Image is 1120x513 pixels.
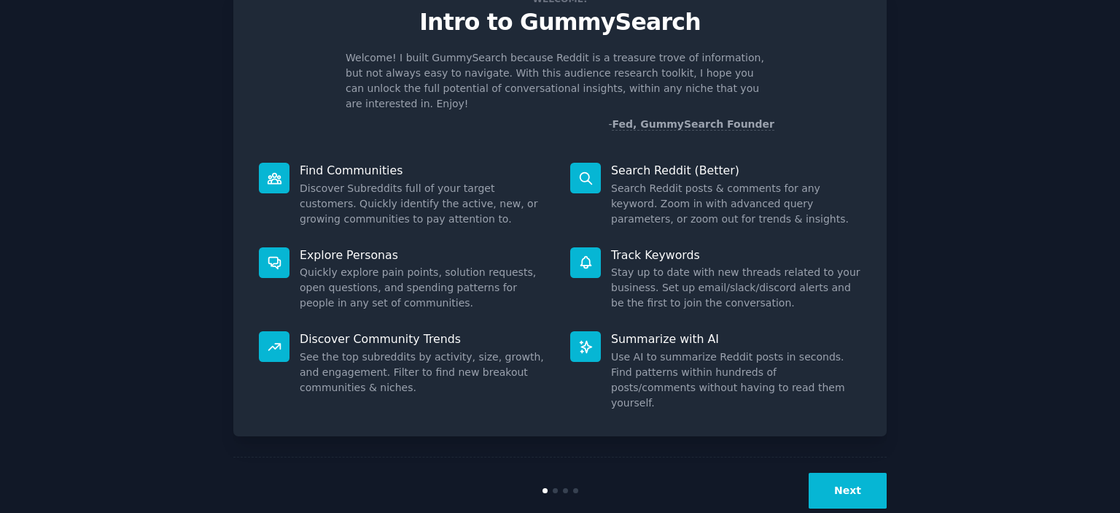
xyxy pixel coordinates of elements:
[300,331,550,347] p: Discover Community Trends
[300,247,550,263] p: Explore Personas
[611,265,861,311] dd: Stay up to date with new threads related to your business. Set up email/slack/discord alerts and ...
[611,247,861,263] p: Track Keywords
[249,9,871,35] p: Intro to GummySearch
[809,473,887,509] button: Next
[611,181,861,227] dd: Search Reddit posts & comments for any keyword. Zoom in with advanced query parameters, or zoom o...
[611,350,861,411] dd: Use AI to summarize Reddit posts in seconds. Find patterns within hundreds of posts/comments with...
[300,265,550,311] dd: Quickly explore pain points, solution requests, open questions, and spending patterns for people ...
[346,50,774,112] p: Welcome! I built GummySearch because Reddit is a treasure trove of information, but not always ea...
[608,117,774,132] div: -
[611,331,861,347] p: Summarize with AI
[300,350,550,396] dd: See the top subreddits by activity, size, growth, and engagement. Filter to find new breakout com...
[300,181,550,227] dd: Discover Subreddits full of your target customers. Quickly identify the active, new, or growing c...
[611,163,861,178] p: Search Reddit (Better)
[612,118,774,131] a: Fed, GummySearch Founder
[300,163,550,178] p: Find Communities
